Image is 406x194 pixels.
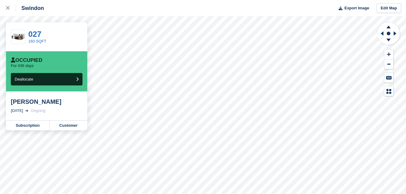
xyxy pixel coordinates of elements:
button: Zoom In [384,49,393,59]
img: arrow-right-light-icn-cde0832a797a2874e46488d9cf13f60e5c3a73dbe684e267c42b8395dfbc2abf.svg [25,110,28,112]
a: Edit Map [377,3,401,13]
div: Swindon [16,5,44,12]
button: Deallocate [11,73,82,85]
p: For 436 days [11,63,34,68]
a: Subscription [6,121,50,130]
div: [DATE] [11,108,23,114]
button: Map Legend [384,86,393,96]
span: Export Image [344,5,369,11]
button: Export Image [335,3,369,13]
img: 150-sqft-unit.jpg [11,32,25,42]
div: [PERSON_NAME] [11,98,82,105]
span: Deallocate [15,77,33,81]
button: Keyboard Shortcuts [384,73,393,83]
button: Zoom Out [384,59,393,69]
div: Occupied [11,57,42,63]
div: Ongoing [31,108,45,114]
a: 160 SQFT [28,39,46,43]
a: 027 [28,30,41,39]
a: Customer [50,121,87,130]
